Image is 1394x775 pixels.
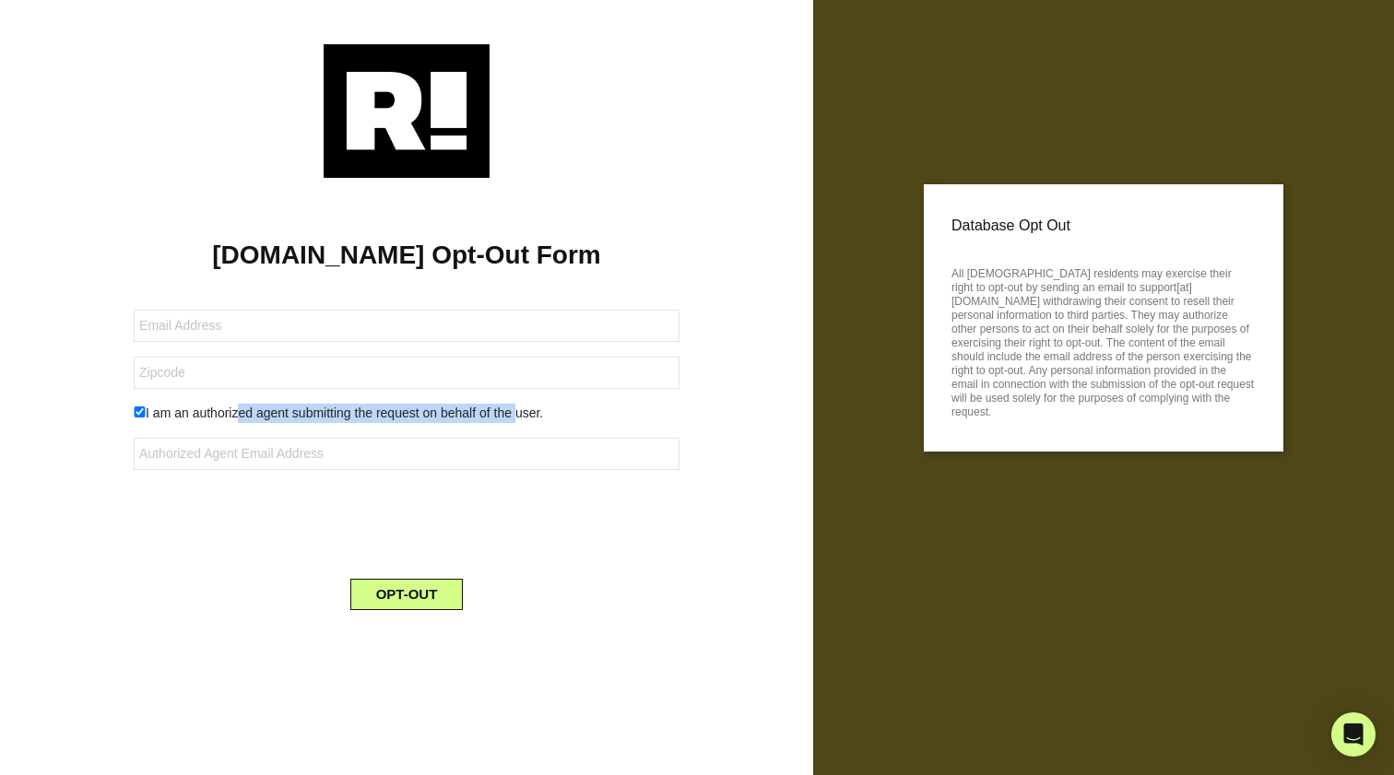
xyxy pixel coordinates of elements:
button: OPT-OUT [350,579,464,610]
p: All [DEMOGRAPHIC_DATA] residents may exercise their right to opt-out by sending an email to suppo... [951,262,1256,419]
p: Database Opt Out [951,212,1256,240]
input: Email Address [134,310,679,342]
input: Authorized Agent Email Address [134,438,679,470]
iframe: reCAPTCHA [266,485,547,557]
h1: [DOMAIN_NAME] Opt-Out Form [28,240,786,271]
div: I am an authorized agent submitting the request on behalf of the user. [120,404,693,423]
input: Zipcode [134,357,679,389]
div: Open Intercom Messenger [1331,712,1376,757]
img: Retention.com [324,44,490,178]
